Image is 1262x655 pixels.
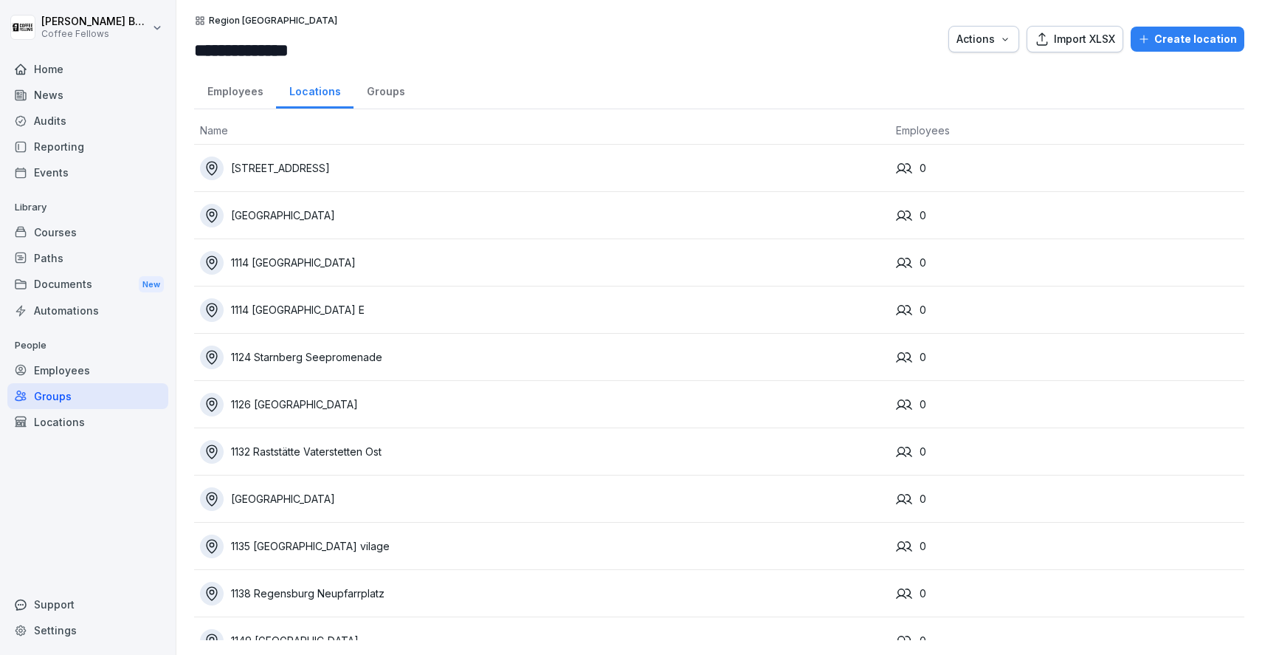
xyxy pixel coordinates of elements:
div: 0 [896,538,1238,555]
div: [STREET_ADDRESS] [200,157,884,180]
div: 1138 Regensburg Neupfarrplatz [200,582,884,606]
a: Groups [354,71,418,109]
button: Import XLSX [1027,26,1123,52]
a: Paths [7,245,168,271]
div: [GEOGRAPHIC_DATA] [200,487,884,511]
div: Support [7,591,168,617]
div: 1124 Starnberg Seepromenade [200,346,884,369]
div: Actions [956,31,1011,47]
div: Documents [7,271,168,298]
a: Groups [7,383,168,409]
div: 0 [896,302,1238,318]
div: New [139,276,164,293]
p: People [7,334,168,357]
div: 1114 [GEOGRAPHIC_DATA] [200,251,884,275]
a: Reporting [7,134,168,160]
div: 0 [896,586,1238,602]
p: [PERSON_NAME] Boele [41,16,149,28]
button: Create location [1131,27,1244,52]
a: News [7,82,168,108]
div: 0 [896,208,1238,224]
p: Region [GEOGRAPHIC_DATA] [209,16,337,26]
div: 1126 [GEOGRAPHIC_DATA] [200,393,884,416]
div: 1135 [GEOGRAPHIC_DATA] vilage [200,535,884,558]
a: Employees [7,357,168,383]
th: Name [194,117,890,145]
a: Events [7,160,168,185]
div: Import XLSX [1035,31,1115,47]
a: Employees [194,71,276,109]
a: Audits [7,108,168,134]
a: Locations [276,71,354,109]
div: 0 [896,491,1238,507]
div: 0 [896,160,1238,176]
div: 1114 [GEOGRAPHIC_DATA] E [200,298,884,322]
div: 0 [896,349,1238,366]
div: 1132 Raststätte Vaterstetten Ost [200,440,884,464]
div: 0 [896,397,1238,413]
a: Locations [7,409,168,435]
div: Create location [1138,31,1237,47]
div: 1149 [GEOGRAPHIC_DATA] [200,629,884,653]
div: 0 [896,444,1238,460]
div: 0 [896,255,1238,271]
th: Employees [890,117,1244,145]
a: Home [7,56,168,82]
a: Settings [7,617,168,643]
div: 0 [896,633,1238,649]
p: Library [7,196,168,219]
a: DocumentsNew [7,271,168,298]
button: Actions [948,26,1019,52]
div: [GEOGRAPHIC_DATA] [200,204,884,227]
a: Automations [7,298,168,323]
p: Coffee Fellows [41,29,149,39]
a: Courses [7,219,168,245]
